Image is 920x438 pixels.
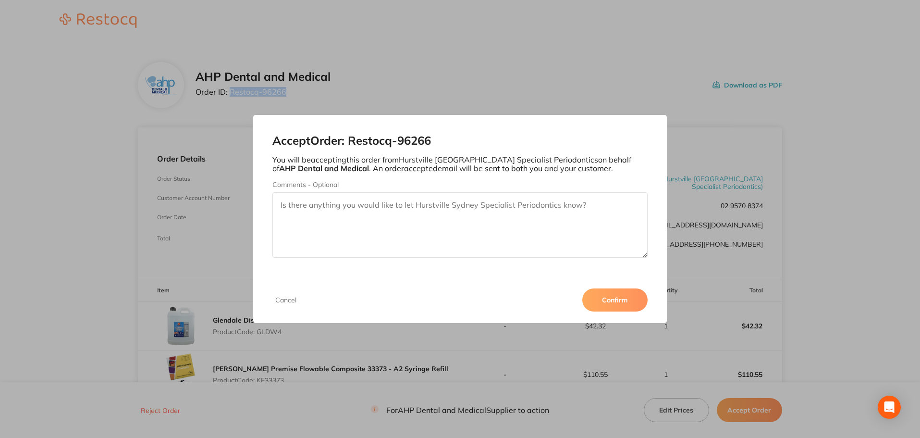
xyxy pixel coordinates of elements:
[279,163,369,173] b: AHP Dental and Medical
[272,181,648,188] label: Comments - Optional
[272,155,648,173] p: You will be accepting this order from Hurstville [GEOGRAPHIC_DATA] Specialist Periodontics on beh...
[582,288,648,312] button: Confirm
[272,296,299,304] button: Cancel
[272,134,648,148] h2: Accept Order: Restocq- 96266
[878,396,901,419] div: Open Intercom Messenger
